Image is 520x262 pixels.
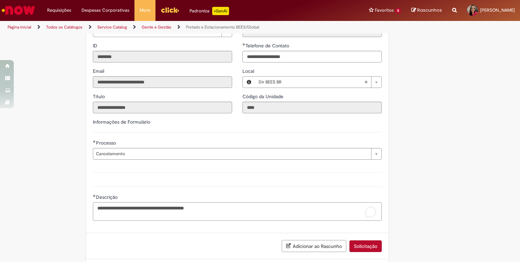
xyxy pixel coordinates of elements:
input: Título [93,102,232,113]
a: Fretado e Estacionamento BEES/Global [186,24,259,30]
input: Email [93,76,232,88]
img: ServiceNow [1,3,36,17]
label: Somente leitura - Email [93,68,106,75]
label: Somente leitura - Código da Unidade [242,93,285,100]
span: Somente leitura - Código da Unidade [242,93,285,100]
span: Obrigatório Preenchido [93,194,96,197]
a: Página inicial [8,24,31,30]
span: Somente leitura - ID [93,43,99,49]
img: click_logo_yellow_360x200.png [161,5,179,15]
a: Dir BEES BRLimpar campo Local [255,77,381,88]
span: 5 [395,8,401,14]
span: Local [242,68,256,74]
span: Processo [96,140,117,146]
span: [PERSON_NAME] [480,7,515,13]
span: Descrição [96,194,119,200]
span: Obrigatório Preenchido [242,43,246,46]
span: Telefone de Contato [246,43,291,49]
a: Rascunhos [411,7,442,14]
span: Somente leitura - Email [93,68,106,74]
span: Somente leitura - Título [93,93,106,100]
span: Despesas Corporativas [82,7,129,14]
ul: Trilhas de página [5,21,342,34]
div: Padroniza [189,7,229,15]
span: Favoritos [375,7,394,14]
label: Somente leitura - Título [93,93,106,100]
button: Solicitação [349,240,382,252]
button: Adicionar ao Rascunho [282,240,346,252]
textarea: To enrich screen reader interactions, please activate Accessibility in Grammarly extension settings [93,202,382,221]
span: Requisições [47,7,71,14]
button: Local, Visualizar este registro Dir BEES BR [243,77,255,88]
span: Obrigatório Preenchido [93,140,96,143]
label: Informações de Formulário [93,119,150,125]
input: Telefone de Contato [242,51,382,62]
abbr: Limpar campo Local [361,77,371,88]
span: More [140,7,150,14]
span: Rascunhos [417,7,442,13]
label: Somente leitura - ID [93,42,99,49]
p: +GenAi [212,7,229,15]
span: Dir BEES BR [259,77,364,88]
a: Gente e Gestão [142,24,171,30]
input: Código da Unidade [242,102,382,113]
input: ID [93,51,232,62]
span: Cancelamento [96,148,368,159]
a: Todos os Catálogos [46,24,83,30]
a: Service Catalog [97,24,127,30]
